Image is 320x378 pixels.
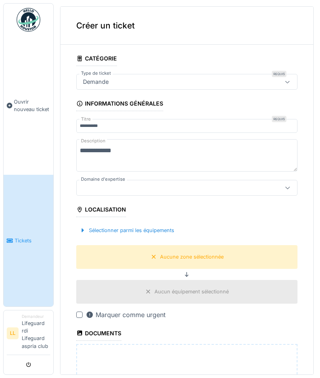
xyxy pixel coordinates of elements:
div: Créer un ticket [60,7,313,45]
div: Catégorie [76,53,117,66]
label: Domaine d'expertise [79,176,127,183]
li: Lifeguard rdi Lifeguard aspria club [22,314,50,353]
label: Description [79,136,107,146]
li: LL [7,327,19,339]
label: Titre [79,116,92,123]
div: Documents [76,327,121,341]
div: Requis [272,116,286,122]
a: Ouvrir nouveau ticket [4,36,53,175]
div: Marquer comme urgent [86,310,166,319]
div: Demandeur [22,314,50,319]
div: Sélectionner parmi les équipements [76,225,177,236]
img: Badge_color-CXgf-gQk.svg [17,8,40,32]
span: Tickets [15,237,50,244]
a: LL DemandeurLifeguard rdi Lifeguard aspria club [7,314,50,355]
span: Ouvrir nouveau ticket [14,98,50,113]
a: Tickets [4,175,53,306]
div: Aucune zone sélectionnée [160,253,224,261]
div: Aucun équipement sélectionné [154,288,229,295]
div: Demande [80,77,112,86]
div: Requis [272,71,286,77]
label: Type de ticket [79,70,113,77]
div: Localisation [76,204,126,217]
div: Informations générales [76,98,163,111]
